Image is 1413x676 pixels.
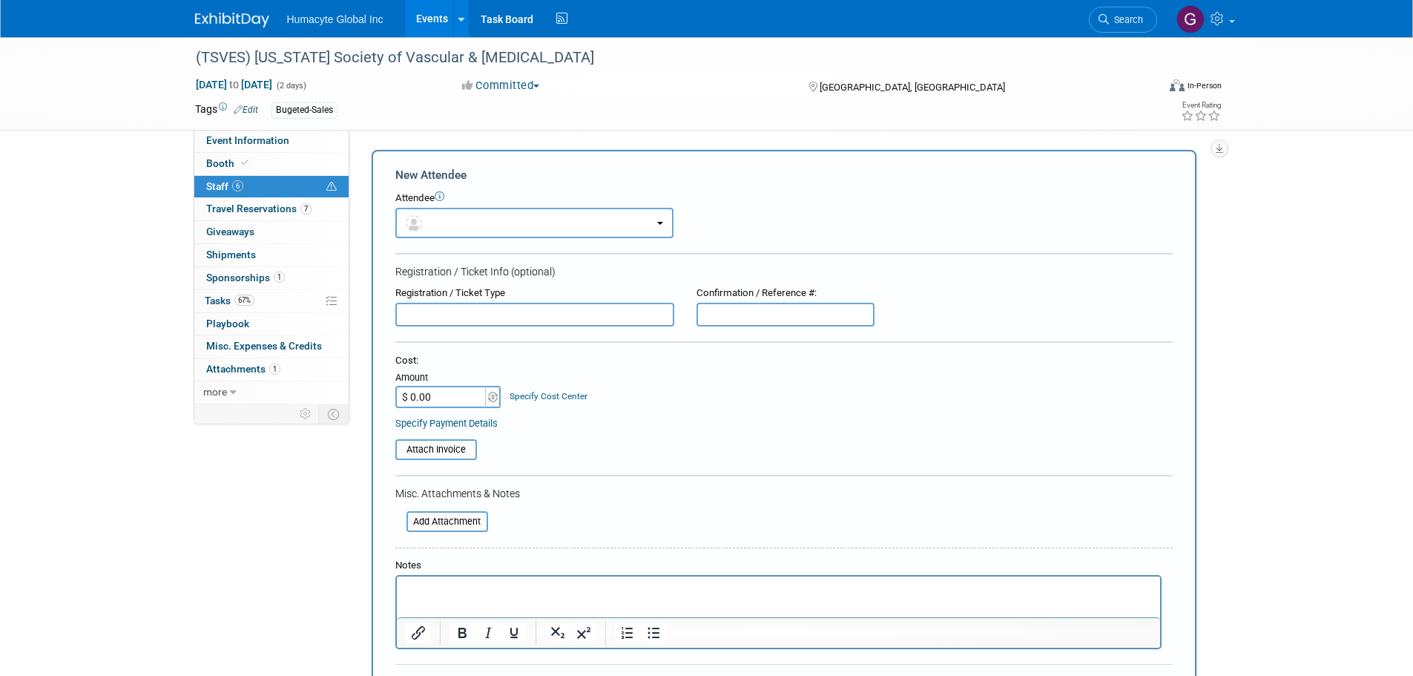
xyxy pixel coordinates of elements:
a: Staff6 [194,176,349,198]
a: Attachments1 [194,358,349,381]
a: Misc. Expenses & Credits [194,335,349,358]
span: Misc. Expenses & Credits [206,340,322,352]
div: Cost: [395,354,1173,368]
td: Personalize Event Tab Strip [293,404,319,424]
td: Toggle Event Tabs [318,404,349,424]
a: Travel Reservations7 [194,198,349,220]
a: Event Information [194,130,349,152]
span: 7 [300,203,312,214]
span: Tasks [205,295,254,306]
a: Specify Payment Details [395,418,498,429]
span: Travel Reservations [206,203,312,214]
span: Humacyte Global Inc [287,13,383,25]
span: Sponsorships [206,272,285,283]
a: more [194,381,349,404]
a: Sponsorships1 [194,267,349,289]
button: Insert/edit link [406,623,431,643]
img: ExhibitDay [195,13,269,27]
span: Potential Scheduling Conflict -- at least one attendee is tagged in another overlapping event. [326,180,337,194]
a: Playbook [194,313,349,335]
span: Attachments [206,363,280,375]
div: Notes [395,559,1162,573]
button: Italic [475,623,501,643]
button: Underline [501,623,527,643]
span: 1 [269,364,280,375]
button: Bullet list [641,623,666,643]
span: 6 [232,180,243,191]
a: Shipments [194,244,349,266]
div: Bugeted-Sales [271,102,337,118]
a: Giveaways [194,221,349,243]
span: Booth [206,157,251,169]
button: Numbered list [615,623,640,643]
button: Subscript [545,623,570,643]
span: Event Information [206,134,289,146]
a: Edit [234,105,258,115]
span: [DATE] [DATE] [195,78,273,91]
span: Staff [206,180,243,192]
button: Bold [449,623,475,643]
div: Attendee [395,191,1173,206]
a: Specify Cost Center [510,391,587,401]
div: Amount [395,371,503,386]
div: New Attendee [395,167,1173,183]
div: Registration / Ticket Type [395,286,674,301]
span: Shipments [206,249,256,260]
div: Event Rating [1181,102,1221,109]
img: Format-Inperson.png [1170,79,1185,91]
button: Committed [457,78,545,93]
div: Event Format [1070,77,1222,99]
td: Tags [195,102,258,119]
span: to [227,79,241,91]
iframe: Rich Text Area [397,577,1160,617]
button: Superscript [571,623,596,643]
span: [GEOGRAPHIC_DATA], [GEOGRAPHIC_DATA] [820,82,1005,93]
div: Confirmation / Reference #: [696,286,875,301]
div: (TSVES) [US_STATE] Society of Vascular & [MEDICAL_DATA] [191,45,1135,71]
span: Giveaways [206,226,254,237]
div: Registration / Ticket Info (optional) [395,264,1173,279]
span: 1 [274,272,285,283]
i: Booth reservation complete [241,159,248,167]
img: Gina Boraski [1176,5,1205,33]
span: (2 days) [275,81,306,91]
a: Search [1089,7,1157,33]
div: Misc. Attachments & Notes [395,486,1173,501]
span: more [203,386,227,398]
a: Booth [194,153,349,175]
span: Playbook [206,318,249,329]
span: Search [1109,14,1143,25]
span: 67% [234,295,254,306]
div: In-Person [1187,80,1222,91]
a: Tasks67% [194,290,349,312]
